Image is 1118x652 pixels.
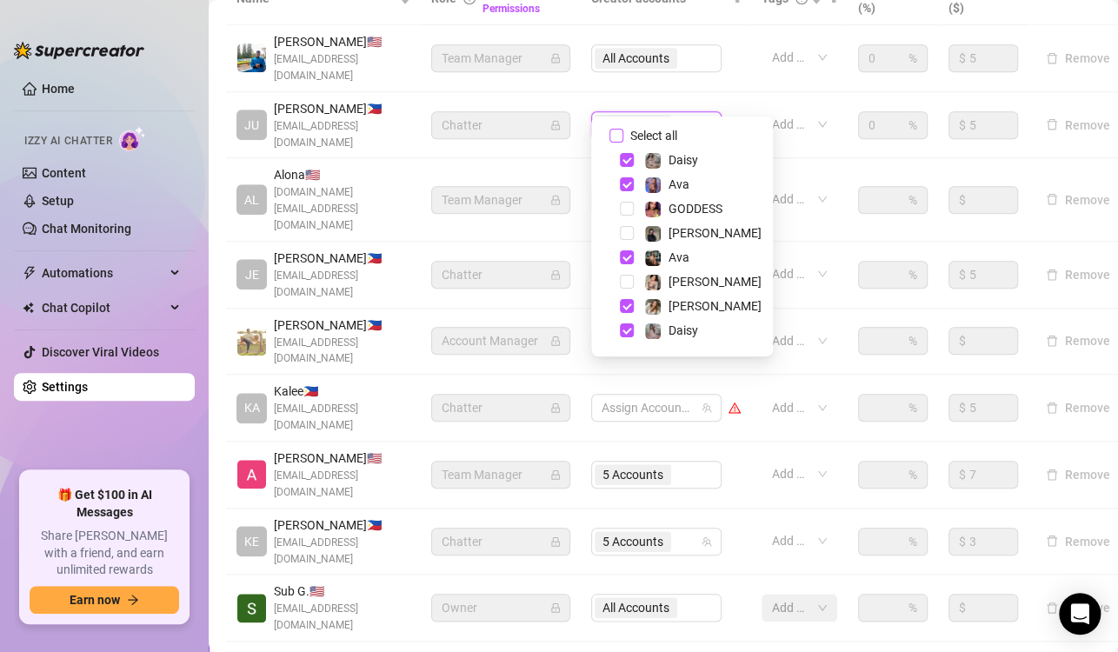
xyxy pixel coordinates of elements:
[1039,190,1117,210] button: Remove
[620,250,634,264] span: Select tree node
[274,51,410,84] span: [EMAIL_ADDRESS][DOMAIN_NAME]
[550,536,561,547] span: lock
[442,529,560,555] span: Chatter
[127,594,139,606] span: arrow-right
[274,249,410,268] span: [PERSON_NAME] 🇵🇭
[42,294,165,322] span: Chat Copilot
[620,202,634,216] span: Select tree node
[550,469,561,480] span: lock
[274,165,410,184] span: Alona 🇺🇸
[1039,330,1117,351] button: Remove
[602,532,663,551] span: 5 Accounts
[595,531,671,552] span: 5 Accounts
[42,82,75,96] a: Home
[244,398,260,417] span: KA
[274,335,410,368] span: [EMAIL_ADDRESS][DOMAIN_NAME]
[669,153,698,167] span: Daisy
[620,299,634,313] span: Select tree node
[42,345,159,359] a: Discover Viral Videos
[42,380,88,394] a: Settings
[595,115,671,136] span: 5 Accounts
[274,601,410,634] span: [EMAIL_ADDRESS][DOMAIN_NAME]
[245,265,259,284] span: JE
[669,275,762,289] span: [PERSON_NAME]
[1059,593,1101,635] div: Open Intercom Messenger
[237,327,266,356] img: Aaron Paul Carnaje
[274,118,410,151] span: [EMAIL_ADDRESS][DOMAIN_NAME]
[550,602,561,613] span: lock
[30,487,179,521] span: 🎁 Get $100 in AI Messages
[274,382,410,401] span: Kalee 🇵🇭
[729,402,741,414] span: warning
[442,262,560,288] span: Chatter
[645,250,661,266] img: Ava
[620,153,634,167] span: Select tree node
[244,532,259,551] span: KE
[274,316,410,335] span: [PERSON_NAME] 🇵🇭
[274,516,410,535] span: [PERSON_NAME] 🇵🇭
[669,323,698,337] span: Daisy
[42,222,131,236] a: Chat Monitoring
[119,126,146,151] img: AI Chatter
[274,268,410,301] span: [EMAIL_ADDRESS][DOMAIN_NAME]
[1039,264,1117,285] button: Remove
[645,177,661,193] img: Ava
[274,401,410,434] span: [EMAIL_ADDRESS][DOMAIN_NAME]
[23,302,34,314] img: Chat Copilot
[645,299,661,315] img: Paige
[23,266,37,280] span: thunderbolt
[550,336,561,346] span: lock
[669,177,689,191] span: Ava
[645,153,661,169] img: Daisy
[702,536,712,547] span: team
[274,582,410,601] span: Sub G. 🇺🇸
[620,177,634,191] span: Select tree node
[24,133,112,150] span: Izzy AI Chatter
[274,468,410,501] span: [EMAIL_ADDRESS][DOMAIN_NAME]
[274,184,410,234] span: [DOMAIN_NAME][EMAIL_ADDRESS][DOMAIN_NAME]
[42,194,74,208] a: Setup
[237,460,266,489] img: Alexicon Ortiaga
[442,112,560,138] span: Chatter
[442,187,560,213] span: Team Manager
[274,535,410,568] span: [EMAIL_ADDRESS][DOMAIN_NAME]
[620,226,634,240] span: Select tree node
[244,190,259,210] span: AL
[42,166,86,180] a: Content
[42,259,165,287] span: Automations
[442,45,560,71] span: Team Manager
[645,202,661,217] img: GODDESS
[1039,115,1117,136] button: Remove
[550,120,561,130] span: lock
[669,202,722,216] span: GODDESS
[442,395,560,421] span: Chatter
[237,43,266,72] img: Emad Ataei
[645,323,661,339] img: Daisy
[442,328,560,354] span: Account Manager
[14,42,144,59] img: logo-BBDzfeDw.svg
[274,99,410,118] span: [PERSON_NAME] 🇵🇭
[1039,397,1117,418] button: Remove
[1039,464,1117,485] button: Remove
[550,195,561,205] span: lock
[274,449,410,468] span: [PERSON_NAME] 🇺🇸
[1039,48,1117,69] button: Remove
[550,53,561,63] span: lock
[620,323,634,337] span: Select tree node
[1039,531,1117,552] button: Remove
[620,275,634,289] span: Select tree node
[645,226,661,242] img: Anna
[550,403,561,413] span: lock
[244,116,259,135] span: JU
[442,595,560,621] span: Owner
[30,528,179,579] span: Share [PERSON_NAME] with a friend, and earn unlimited rewards
[623,126,684,145] span: Select all
[1039,597,1117,618] button: Remove
[669,226,762,240] span: [PERSON_NAME]
[237,594,266,622] img: Sub Genius
[669,299,762,313] span: [PERSON_NAME]
[442,462,560,488] span: Team Manager
[669,250,689,264] span: Ava
[602,116,663,135] span: 5 Accounts
[70,593,120,607] span: Earn now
